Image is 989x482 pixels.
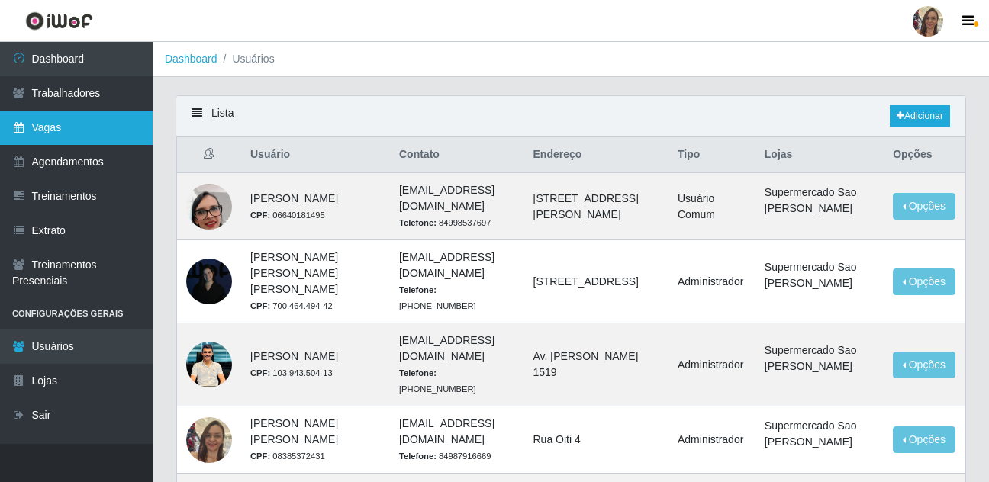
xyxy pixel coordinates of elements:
td: [EMAIL_ADDRESS][DOMAIN_NAME] [390,240,524,323]
strong: Telefone: [399,451,437,461]
td: [PERSON_NAME] [PERSON_NAME] [241,406,390,474]
td: [EMAIL_ADDRESS][DOMAIN_NAME] [390,406,524,474]
li: Supermercado Sao [PERSON_NAME] [765,185,875,217]
strong: Telefone: [399,285,437,294]
li: Supermercado Sao [PERSON_NAME] [765,342,875,374]
small: 08385372431 [250,451,325,461]
strong: Telefone: [399,218,437,227]
li: Supermercado Sao [PERSON_NAME] [765,418,875,450]
th: Usuário [241,137,390,173]
small: 700.464.494-42 [250,301,333,310]
div: Lista [176,96,965,137]
td: Usuário Comum [668,172,755,240]
small: [PHONE_NUMBER] [399,368,476,394]
th: Opções [884,137,965,173]
td: Administrador [668,240,755,323]
small: [PHONE_NUMBER] [399,285,476,310]
li: Supermercado Sao [PERSON_NAME] [765,259,875,291]
small: 06640181495 [250,210,325,220]
td: Av. [PERSON_NAME] 1519 [524,323,668,406]
a: Dashboard [165,53,217,65]
a: Adicionar [890,105,950,127]
strong: CPF: [250,368,270,378]
img: CoreUI Logo [25,11,93,31]
th: Endereço [524,137,668,173]
strong: CPF: [250,301,270,310]
li: Usuários [217,51,275,67]
button: Opções [893,426,955,453]
td: [PERSON_NAME] [241,323,390,406]
button: Opções [893,268,955,295]
strong: CPF: [250,210,270,220]
nav: breadcrumb [153,42,989,77]
th: Lojas [755,137,884,173]
th: Tipo [668,137,755,173]
td: Rua Oiti 4 [524,406,668,474]
small: 103.943.504-13 [250,368,333,378]
strong: CPF: [250,451,270,461]
small: 84987916669 [399,451,491,461]
button: Opções [893,352,955,378]
small: 84998537697 [399,218,491,227]
td: [STREET_ADDRESS] [524,240,668,323]
td: [STREET_ADDRESS][PERSON_NAME] [524,172,668,240]
td: Administrador [668,323,755,406]
td: Administrador [668,406,755,474]
td: [EMAIL_ADDRESS][DOMAIN_NAME] [390,323,524,406]
td: [PERSON_NAME] [PERSON_NAME] [PERSON_NAME] [241,240,390,323]
td: [EMAIL_ADDRESS][DOMAIN_NAME] [390,172,524,240]
th: Contato [390,137,524,173]
td: [PERSON_NAME] [241,172,390,240]
button: Opções [893,193,955,220]
strong: Telefone: [399,368,437,378]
